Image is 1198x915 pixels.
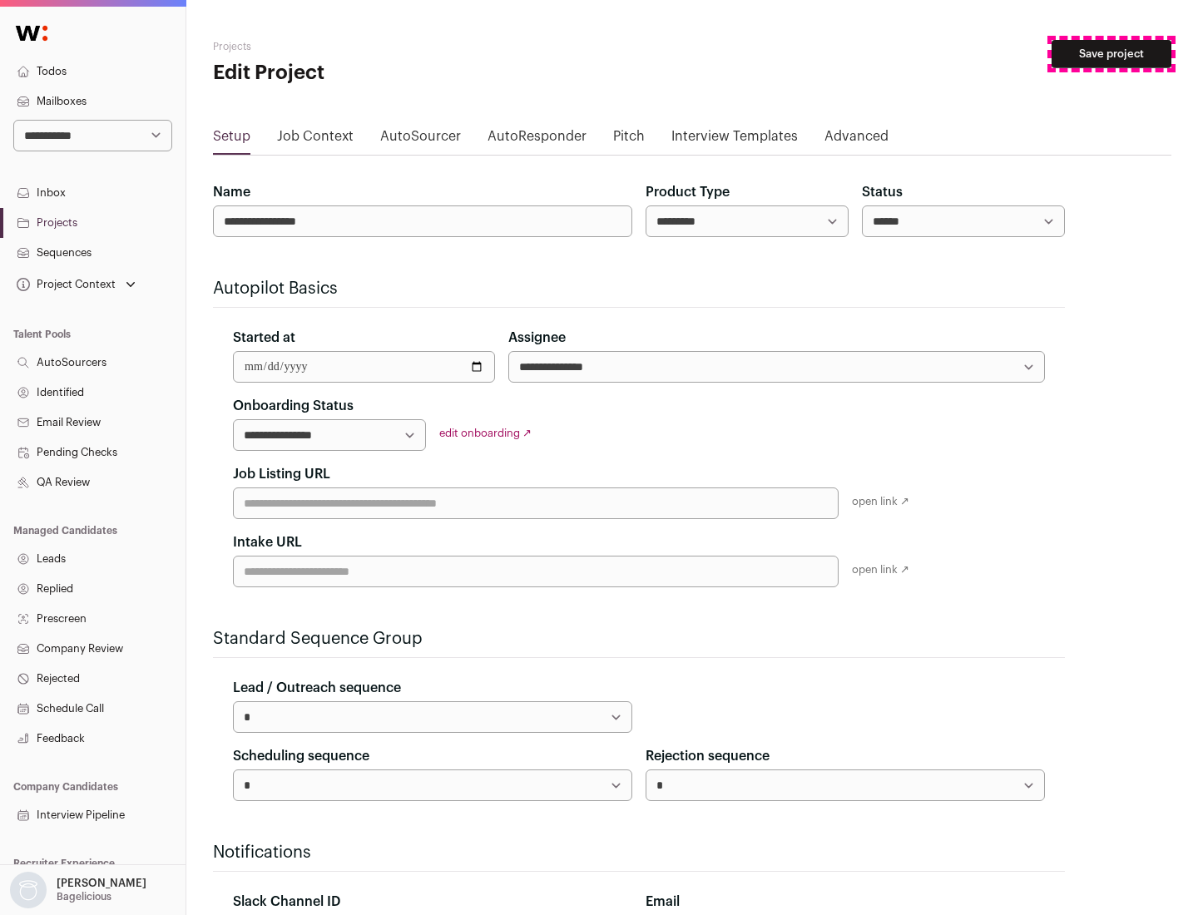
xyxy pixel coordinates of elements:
[213,182,250,202] label: Name
[233,892,340,912] label: Slack Channel ID
[233,464,330,484] label: Job Listing URL
[646,182,730,202] label: Product Type
[213,60,532,87] h1: Edit Project
[213,277,1065,300] h2: Autopilot Basics
[213,40,532,53] h2: Projects
[613,126,645,153] a: Pitch
[233,746,369,766] label: Scheduling sequence
[233,328,295,348] label: Started at
[57,877,146,890] p: [PERSON_NAME]
[13,278,116,291] div: Project Context
[233,532,302,552] label: Intake URL
[862,182,903,202] label: Status
[7,872,150,908] button: Open dropdown
[213,126,250,153] a: Setup
[380,126,461,153] a: AutoSourcer
[488,126,587,153] a: AutoResponder
[646,892,1045,912] div: Email
[508,328,566,348] label: Assignee
[213,841,1065,864] h2: Notifications
[1052,40,1171,68] button: Save project
[233,678,401,698] label: Lead / Outreach sequence
[277,126,354,153] a: Job Context
[646,746,770,766] label: Rejection sequence
[824,126,889,153] a: Advanced
[57,890,111,903] p: Bagelicious
[10,872,47,908] img: nopic.png
[213,627,1065,650] h2: Standard Sequence Group
[233,396,354,416] label: Onboarding Status
[671,126,798,153] a: Interview Templates
[439,428,532,438] a: edit onboarding ↗
[13,273,139,296] button: Open dropdown
[7,17,57,50] img: Wellfound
